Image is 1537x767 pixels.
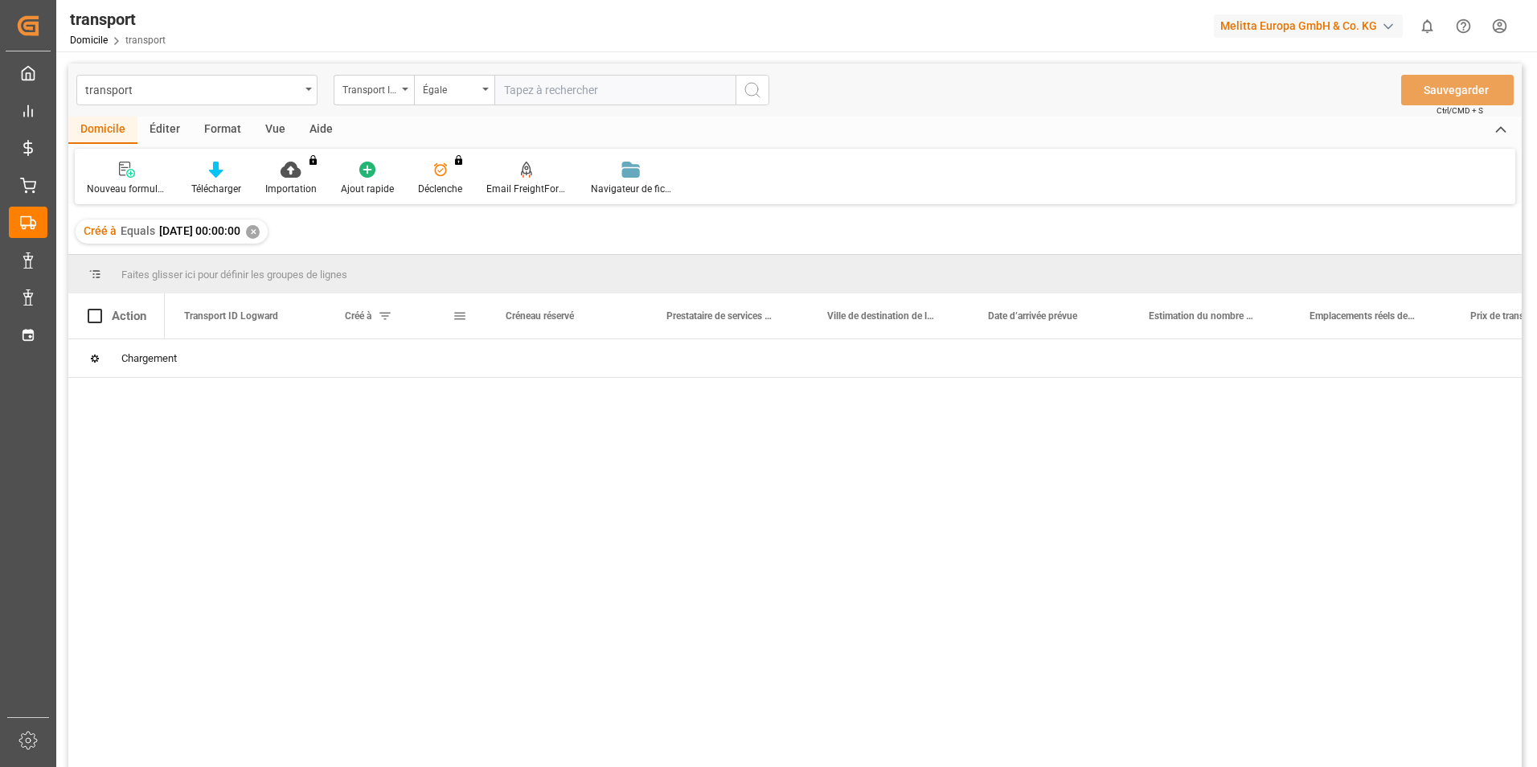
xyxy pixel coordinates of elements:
[591,182,671,196] div: Navigateur de fichiers
[76,75,318,105] button: Ouvrir le menu
[666,310,774,322] span: Prestataire de services de transport
[1214,10,1409,41] button: Melitta Europa GmbH & Co. KG
[414,75,494,105] button: Ouvrir le menu
[736,75,769,105] button: Bouton de recherche
[253,117,297,144] div: Vue
[121,269,347,281] span: Faites glisser ici pour définir les groupes de lignes
[121,352,177,364] span: Chargement
[68,117,137,144] div: Domicile
[1445,8,1482,44] button: Centre d’aide
[486,182,567,196] div: Email FreightForwarders
[341,182,394,196] div: Ajout rapide
[121,224,155,237] span: Equals
[192,117,253,144] div: Format
[827,310,935,322] span: Ville de destination de livraison
[70,7,166,31] div: transport
[1220,18,1377,35] font: Melitta Europa GmbH & Co. KG
[494,75,736,105] input: Tapez à rechercher
[87,182,167,196] div: Nouveau formulaire
[112,309,146,323] div: Action
[191,182,241,196] div: Télécharger
[988,310,1077,322] span: Date d’arrivée prévue
[423,79,477,97] div: Égale
[297,117,345,144] div: Aide
[506,310,574,322] span: Créneau réservé
[1310,310,1417,322] span: Emplacements réels des palettes
[184,310,278,322] span: Transport ID Logward
[1409,8,1445,44] button: Afficher 0 nouvelles notifications
[85,79,300,99] div: transport
[1437,105,1483,117] span: Ctrl/CMD + S
[342,79,397,97] div: Transport ID Logward
[70,35,108,46] a: Domicile
[137,117,192,144] div: Éditer
[334,75,414,105] button: Ouvrir le menu
[1149,310,1256,322] span: Estimation du nombre de places de palettes
[246,225,260,239] div: ✕
[84,224,117,237] span: Créé à
[159,224,240,237] span: [DATE] 00:00:00
[1401,75,1514,105] button: Sauvegarder
[345,310,371,322] span: Créé à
